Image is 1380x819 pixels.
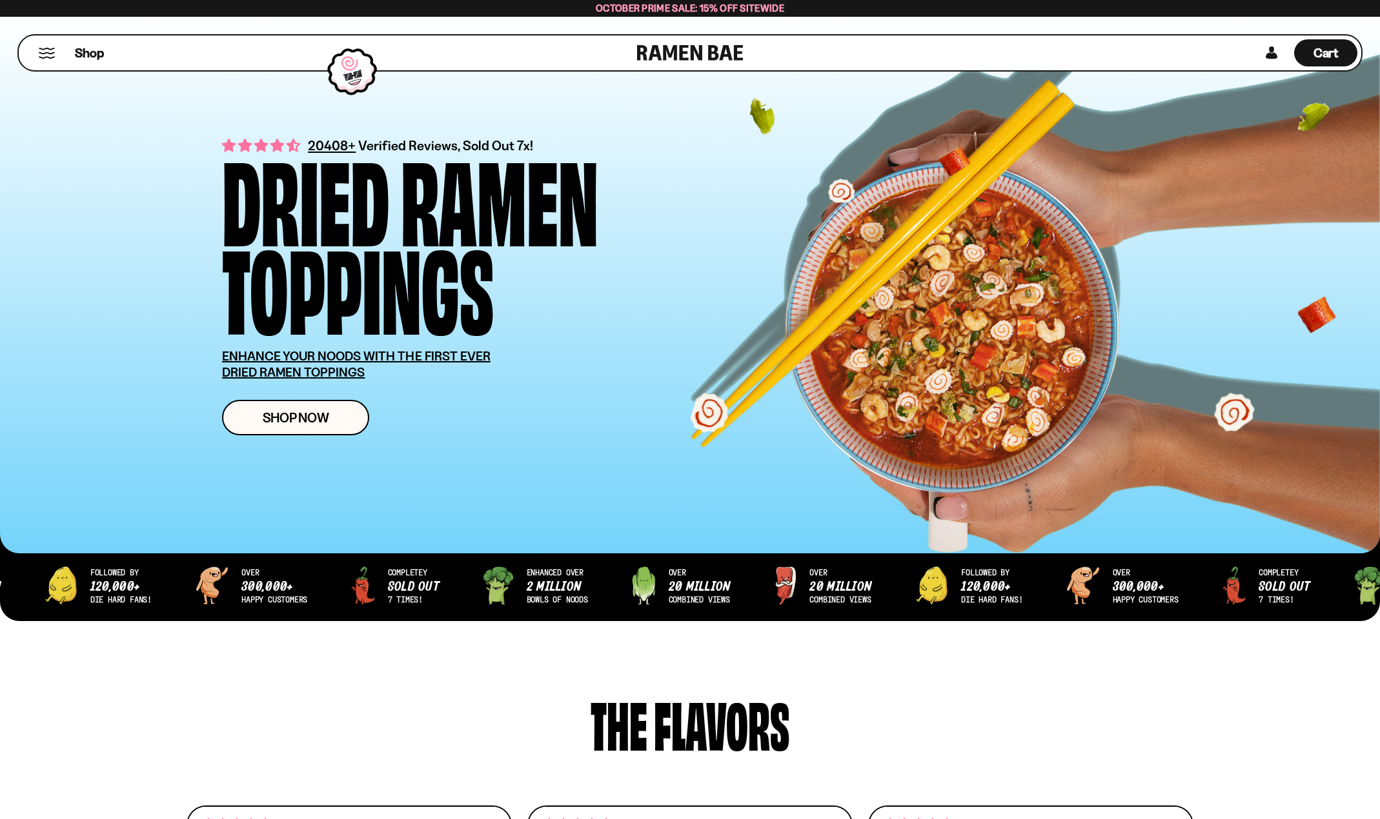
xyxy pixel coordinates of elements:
[75,39,104,66] a: Shop
[263,411,329,424] span: Shop Now
[38,48,56,59] button: Mobile Menu Trigger
[1294,35,1357,70] div: Cart
[75,44,104,62] span: Shop
[401,152,598,241] div: Ramen
[222,400,369,435] a: Shop Now
[596,2,784,14] span: October Prime Sale: 15% off Sitewide
[591,692,647,753] div: The
[654,692,789,753] div: flavors
[222,241,494,329] div: Toppings
[222,348,491,380] u: ENHANCE YOUR NOODS WITH THE FIRST EVER DRIED RAMEN TOPPINGS
[222,152,389,241] div: Dried
[1314,45,1339,61] span: Cart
